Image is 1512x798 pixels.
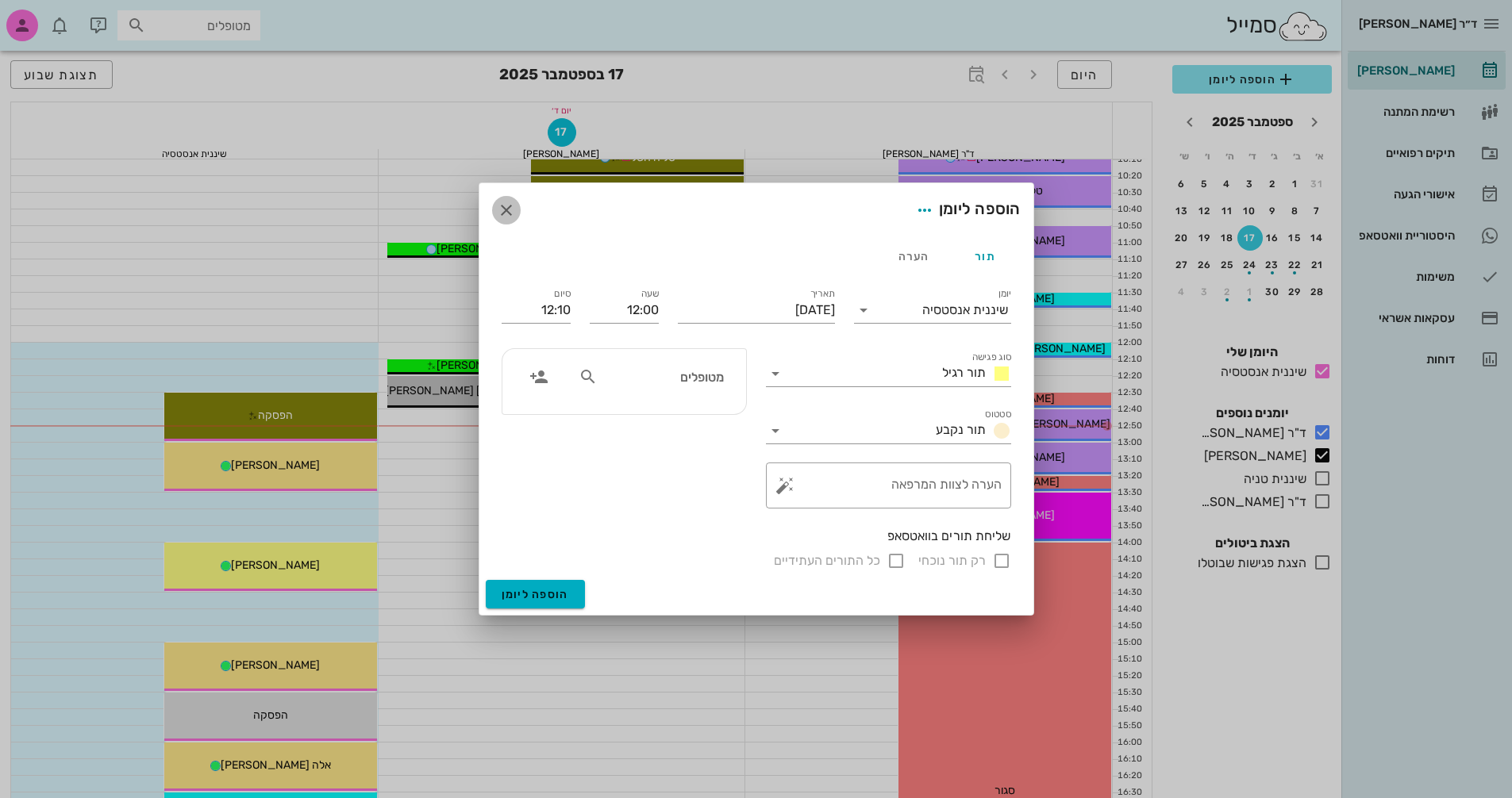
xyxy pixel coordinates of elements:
[922,303,1008,317] div: שיננית אנסטסיה
[878,237,949,275] div: הערה
[641,288,659,300] label: שעה
[985,409,1011,420] label: סטטוס
[554,288,571,300] label: סיום
[942,365,986,380] span: תור רגיל
[502,528,1011,545] div: שליחת תורים בוואטסאפ
[998,288,1011,300] label: יומן
[766,418,1011,443] div: סטטוסתור נקבע
[936,422,986,437] span: תור נקבע
[910,196,1021,224] div: הוספה ליומן
[502,588,569,601] span: הוספה ליומן
[971,351,1011,363] label: סוג פגישה
[854,297,1011,323] div: יומןשיננית אנסטסיה
[486,580,585,608] button: הוספה ליומן
[810,288,835,300] label: תאריך
[949,237,1021,275] div: תור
